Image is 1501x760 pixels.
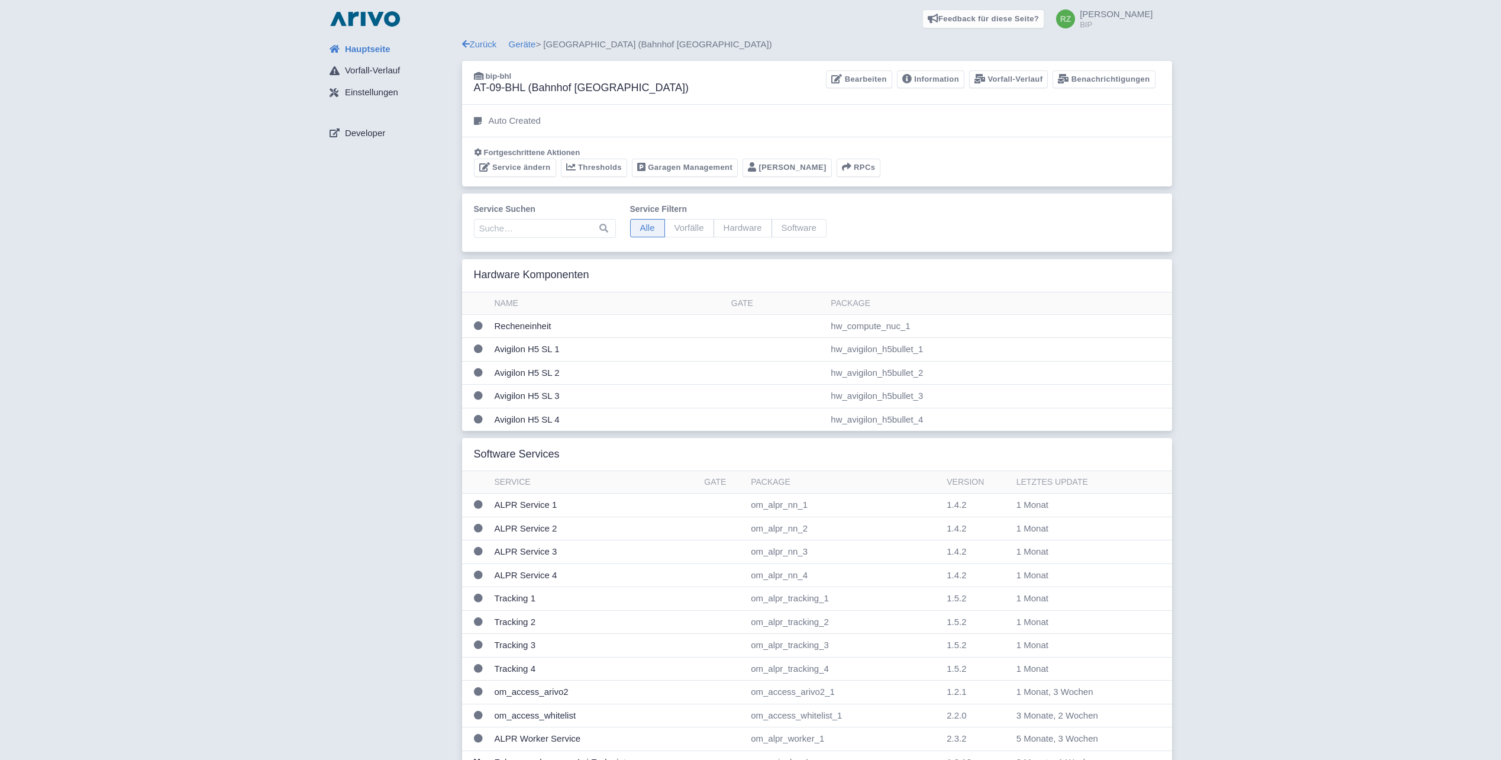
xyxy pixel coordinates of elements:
td: 1 Monat [1012,517,1147,540]
a: Information [897,70,964,89]
span: Vorfälle [664,219,714,237]
span: 2.3.2 [947,733,966,743]
td: 1 Monat [1012,610,1147,634]
a: [PERSON_NAME] BIP [1049,9,1153,28]
td: hw_avigilon_h5bullet_1 [826,338,1171,362]
td: ALPR Service 4 [490,563,700,587]
td: hw_avigilon_h5bullet_2 [826,361,1171,385]
span: Software [772,219,827,237]
td: Avigilon H5 SL 1 [490,338,727,362]
td: 1 Monat [1012,587,1147,611]
a: Service ändern [474,159,556,177]
td: Avigilon H5 SL 2 [490,361,727,385]
th: Gate [699,471,746,494]
td: 3 Monate, 2 Wochen [1012,704,1147,727]
span: 1.5.2 [947,617,966,627]
span: 1.5.2 [947,664,966,674]
th: Name [490,292,727,315]
td: om_access_whitelist [490,704,700,727]
td: Tracking 3 [490,634,700,658]
span: Vorfall-Verlauf [345,64,400,78]
th: Letztes Update [1012,471,1147,494]
a: Benachrichtigungen [1053,70,1155,89]
span: 2.2.0 [947,710,966,720]
a: Garagen Management [632,159,738,177]
small: BIP [1080,21,1153,28]
span: [PERSON_NAME] [1080,9,1153,19]
td: om_alpr_tracking_1 [746,587,942,611]
div: > [GEOGRAPHIC_DATA] (Bahnhof [GEOGRAPHIC_DATA]) [462,38,1172,51]
td: ALPR Service 3 [490,540,700,564]
a: [PERSON_NAME] [743,159,832,177]
a: Geräte [509,39,536,49]
td: om_alpr_tracking_4 [746,657,942,681]
td: ALPR Service 1 [490,494,700,517]
td: om_alpr_nn_4 [746,563,942,587]
td: hw_avigilon_h5bullet_3 [826,385,1171,408]
td: Avigilon H5 SL 3 [490,385,727,408]
a: Bearbeiten [826,70,892,89]
td: Tracking 2 [490,610,700,634]
a: Feedback für diese Seite? [922,9,1045,28]
td: hw_avigilon_h5bullet_4 [826,408,1171,431]
span: Hardware [714,219,772,237]
td: Recheneinheit [490,314,727,338]
img: logo [327,9,403,28]
h3: AT-09-BHL (Bahnhof [GEOGRAPHIC_DATA]) [474,82,689,95]
a: Einstellungen [320,82,462,104]
td: 1 Monat [1012,494,1147,517]
td: om_access_arivo2_1 [746,681,942,704]
span: Developer [345,127,385,140]
a: Developer [320,122,462,144]
th: Version [942,471,1011,494]
span: bip-bhl [486,72,512,80]
td: om_access_arivo2 [490,681,700,704]
a: Zurück [462,39,497,49]
td: 1 Monat [1012,563,1147,587]
input: Suche… [474,219,616,238]
th: Package [746,471,942,494]
a: Vorfall-Verlauf [320,60,462,82]
th: Package [826,292,1171,315]
label: Service suchen [474,203,616,215]
td: 1 Monat, 3 Wochen [1012,681,1147,704]
h3: Hardware Komponenten [474,269,589,282]
td: om_alpr_worker_1 [746,727,942,751]
td: hw_compute_nuc_1 [826,314,1171,338]
td: Tracking 4 [490,657,700,681]
span: Alle [630,219,665,237]
td: om_alpr_nn_2 [746,517,942,540]
span: 1.4.2 [947,546,966,556]
td: Avigilon H5 SL 4 [490,408,727,431]
td: 5 Monate, 3 Wochen [1012,727,1147,751]
span: Hauptseite [345,43,390,56]
p: Auto Created [489,114,541,128]
td: 1 Monat [1012,657,1147,681]
span: 1.4.2 [947,570,966,580]
a: Vorfall-Verlauf [969,70,1048,89]
span: 1.2.1 [947,687,966,697]
span: Fortgeschrittene Aktionen [484,148,580,157]
td: om_alpr_nn_1 [746,494,942,517]
h3: Software Services [474,448,560,461]
span: 1.4.2 [947,500,966,510]
td: om_alpr_tracking_2 [746,610,942,634]
span: 1.4.2 [947,523,966,533]
button: RPCs [837,159,881,177]
td: Tracking 1 [490,587,700,611]
span: Einstellungen [345,86,398,99]
span: 1.5.2 [947,593,966,603]
a: Hauptseite [320,38,462,60]
td: 1 Monat [1012,540,1147,564]
a: Thresholds [561,159,627,177]
th: Gate [727,292,827,315]
td: om_alpr_tracking_3 [746,634,942,658]
th: Service [490,471,700,494]
label: Service filtern [630,203,827,215]
td: ALPR Service 2 [490,517,700,540]
span: 1.5.2 [947,640,966,650]
td: ALPR Worker Service [490,727,700,751]
td: om_alpr_nn_3 [746,540,942,564]
td: 1 Monat [1012,634,1147,658]
td: om_access_whitelist_1 [746,704,942,727]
